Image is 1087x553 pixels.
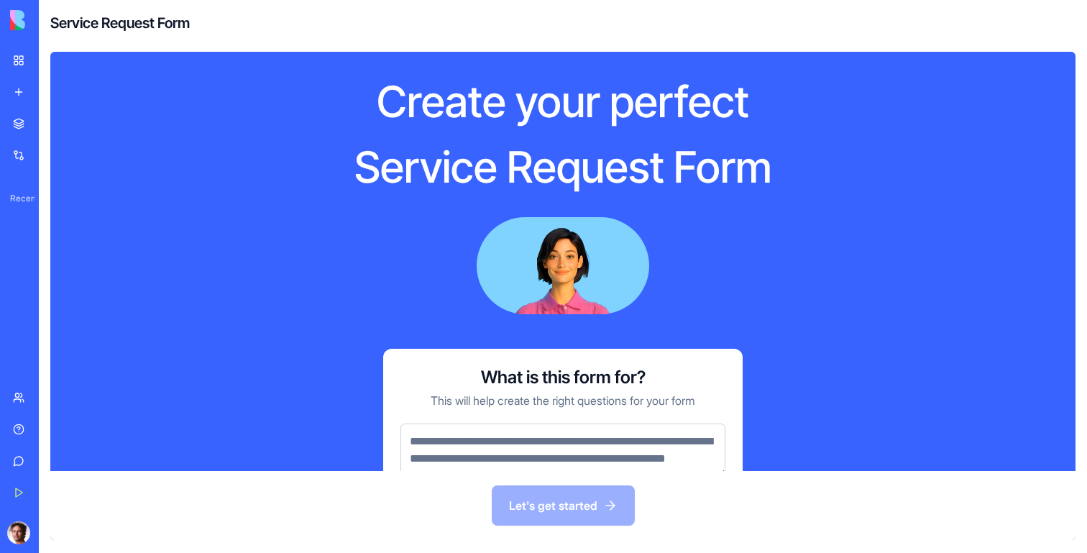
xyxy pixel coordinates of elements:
[481,366,646,389] h3: What is this form for?
[4,193,35,204] span: Recent
[431,392,695,409] p: This will help create the right questions for your form
[287,140,839,194] h1: Service Request Form
[287,75,839,129] h1: Create your perfect
[50,13,190,33] h4: Service Request Form
[10,10,99,30] img: logo
[7,521,30,544] img: ACg8ocJKmgQ5CK5bsFmhtiqDBuYsU_MF4zCSFjCEd9JaM1TL6JB2z1heuA=s96-c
